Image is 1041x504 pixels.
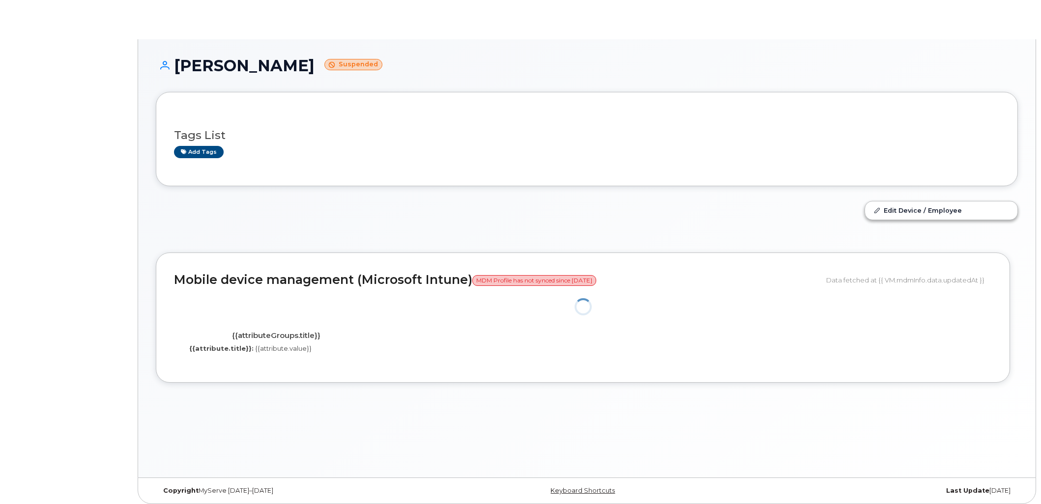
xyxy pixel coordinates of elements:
h2: Mobile device management (Microsoft Intune) [174,273,819,287]
h3: Tags List [174,129,1000,141]
div: [DATE] [730,487,1018,495]
a: Edit Device / Employee [865,201,1017,219]
h1: [PERSON_NAME] [156,57,1018,74]
a: Keyboard Shortcuts [550,487,615,494]
div: Data fetched at {{ VM.mdmInfo.data.updatedAt }} [826,271,992,289]
small: Suspended [324,59,382,70]
span: MDM Profile has not synced since [DATE] [472,275,596,286]
a: Add tags [174,146,224,158]
strong: Last Update [946,487,989,494]
strong: Copyright [163,487,199,494]
label: {{attribute.title}}: [189,344,254,353]
span: {{attribute.value}} [255,344,312,352]
h4: {{attributeGroups.title}} [181,332,371,340]
div: MyServe [DATE]–[DATE] [156,487,443,495]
